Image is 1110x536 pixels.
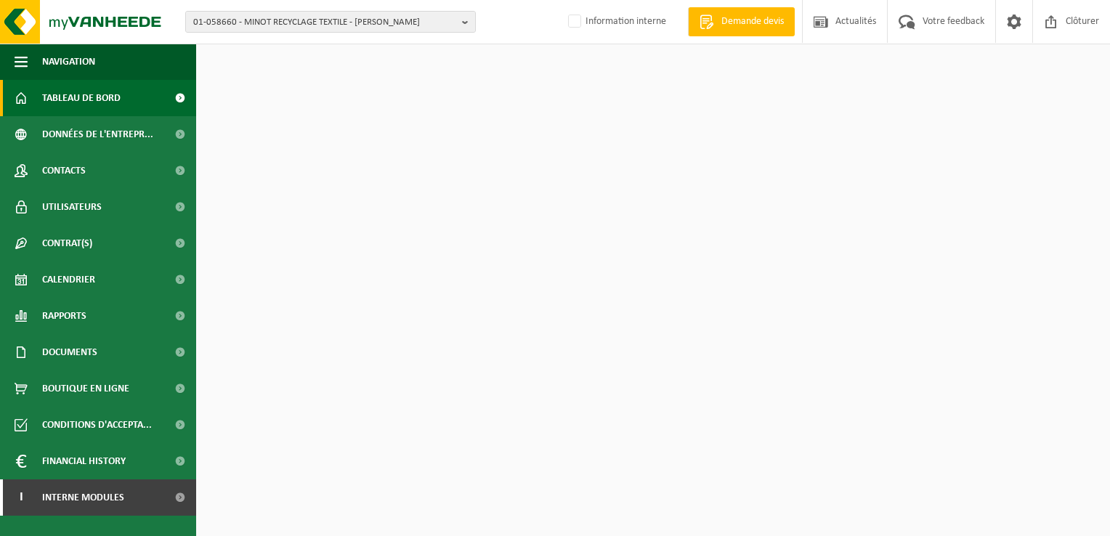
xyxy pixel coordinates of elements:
span: Demande devis [718,15,787,29]
span: Contrat(s) [42,225,92,261]
span: Utilisateurs [42,189,102,225]
a: Demande devis [688,7,795,36]
span: Interne modules [42,479,124,516]
span: Contacts [42,153,86,189]
span: 01-058660 - MINOT RECYCLAGE TEXTILE - [PERSON_NAME] [193,12,456,33]
span: Navigation [42,44,95,80]
span: Rapports [42,298,86,334]
label: Information interne [565,11,666,33]
span: Documents [42,334,97,370]
span: Boutique en ligne [42,370,129,407]
span: I [15,479,28,516]
span: Calendrier [42,261,95,298]
span: Financial History [42,443,126,479]
span: Données de l'entrepr... [42,116,153,153]
span: Conditions d'accepta... [42,407,152,443]
span: Tableau de bord [42,80,121,116]
button: 01-058660 - MINOT RECYCLAGE TEXTILE - [PERSON_NAME] [185,11,476,33]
